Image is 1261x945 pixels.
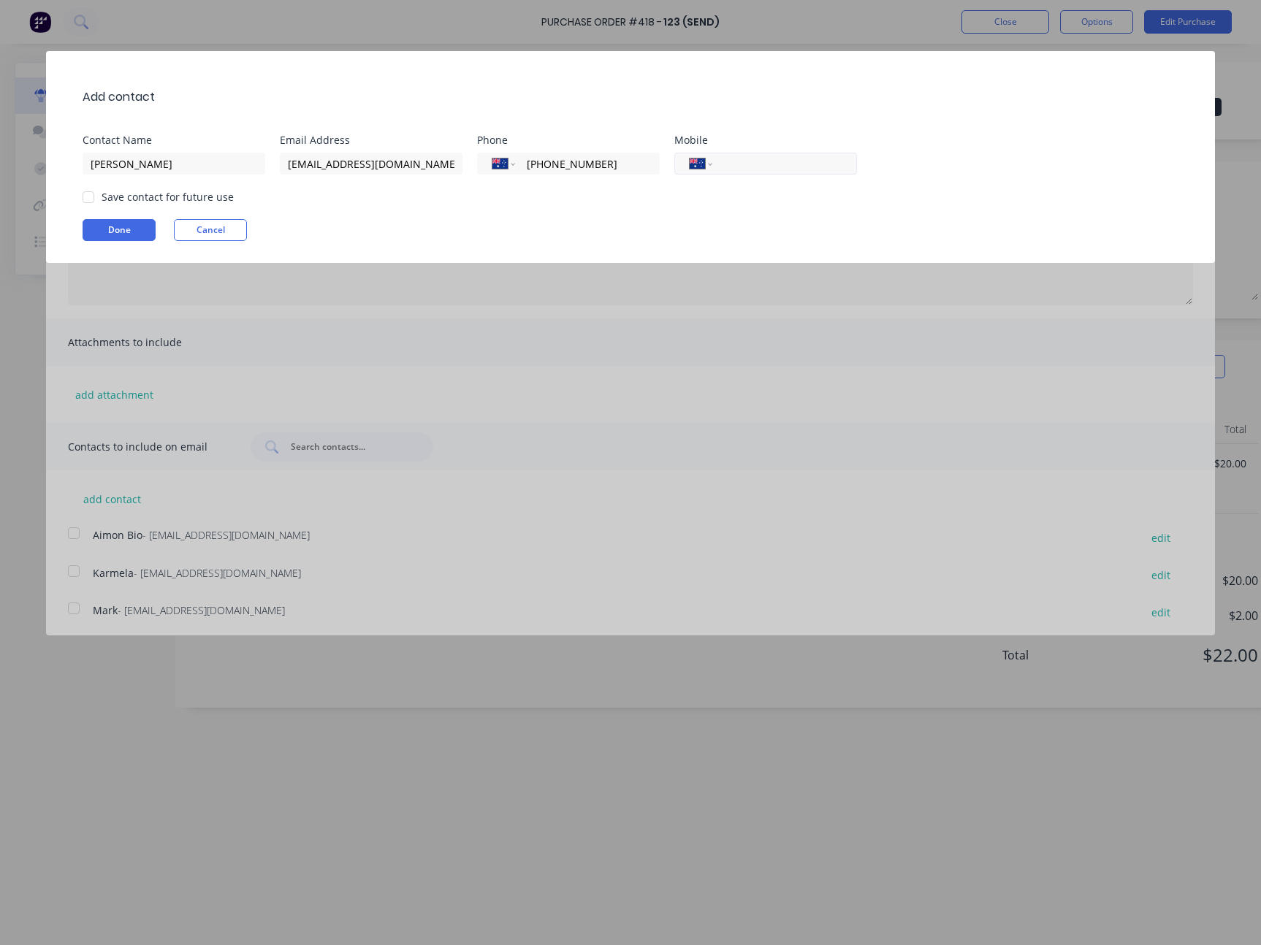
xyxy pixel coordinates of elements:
[83,219,156,241] button: Done
[83,135,280,145] div: Contact Name
[674,135,872,145] div: Mobile
[477,135,674,145] div: Phone
[102,189,234,204] div: Save contact for future use
[280,135,477,145] div: Email Address
[174,219,247,241] button: Cancel
[83,88,155,106] div: Add contact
